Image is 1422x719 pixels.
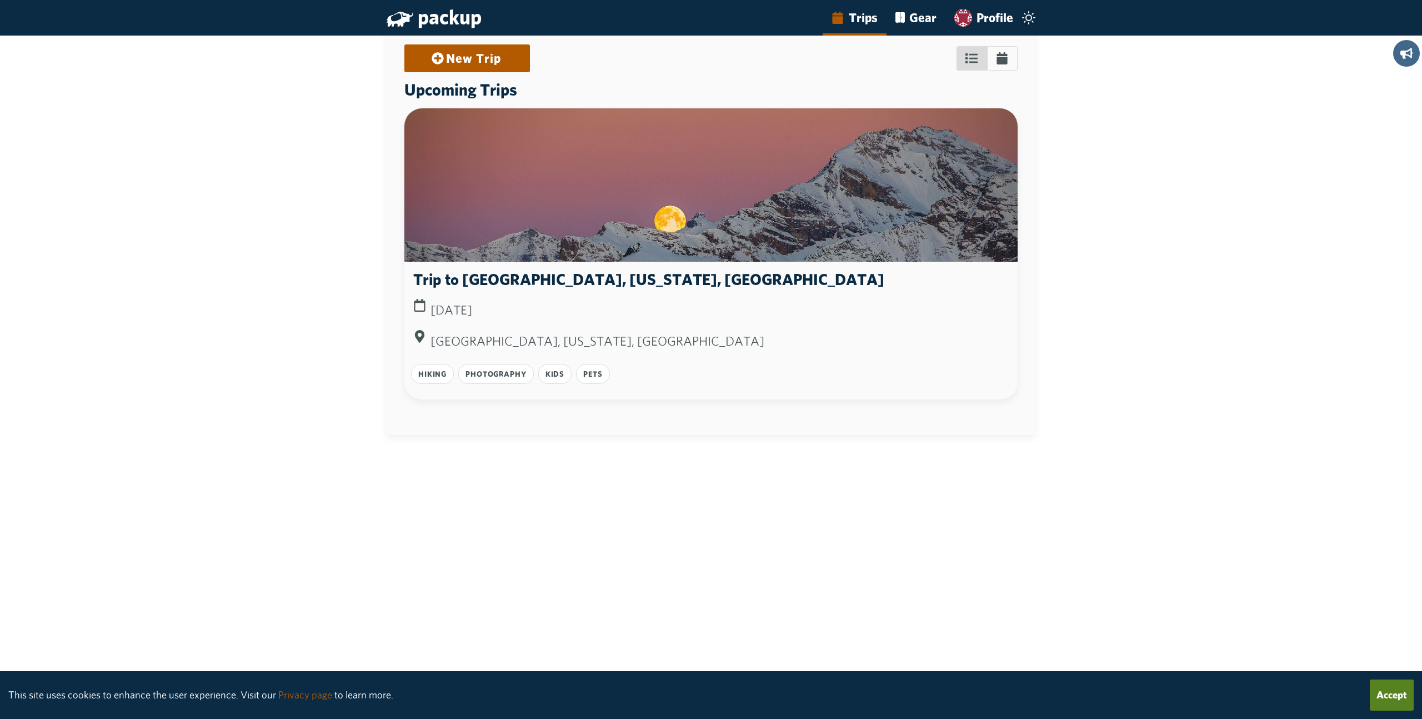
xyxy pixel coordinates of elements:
[1370,680,1414,711] button: Accept cookies
[545,370,564,378] small: Kids
[404,81,1018,99] h2: Upcoming Trips
[418,4,482,29] span: packup
[278,689,332,701] a: Privacy page
[387,7,482,31] a: packup
[418,370,447,378] small: Hiking
[954,9,972,27] img: user avatar
[465,370,526,378] small: Photography
[418,44,516,72] a: New Trip
[8,689,393,701] small: This site uses cookies to enhance the user experience. Visit our to learn more.
[583,370,602,378] small: Pets
[413,271,884,288] h3: Trip to [GEOGRAPHIC_DATA], [US_STATE], [GEOGRAPHIC_DATA]
[413,328,1009,354] div: [GEOGRAPHIC_DATA], [US_STATE], [GEOGRAPHIC_DATA]
[413,297,1009,323] div: [DATE]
